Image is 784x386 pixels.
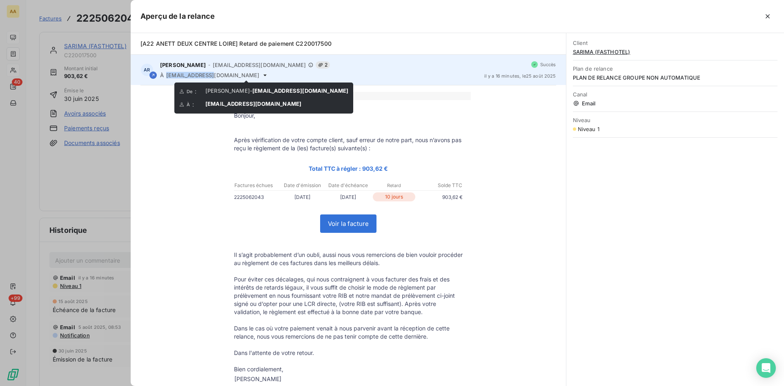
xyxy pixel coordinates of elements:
[208,62,210,67] span: -
[252,87,348,94] span: [EMAIL_ADDRESS][DOMAIN_NAME]
[140,40,332,47] span: [A22 ANETT DEUX CENTRE LOIRE] Retard de paiement C220017500
[140,63,154,76] div: AR
[205,87,348,94] span: -
[187,102,190,107] span: À
[205,87,250,94] span: [PERSON_NAME]
[573,100,777,107] span: Email
[166,72,259,78] span: [EMAIL_ADDRESS][DOMAIN_NAME]
[756,358,776,378] div: Open Intercom Messenger
[179,100,205,109] div: :
[234,324,463,341] p: Dans le cas où votre paiement venait à nous parvenir avant la réception de cette relance, nous vo...
[160,72,164,78] span: À
[234,112,463,120] p: Bonjour,
[280,193,325,201] p: [DATE]
[234,182,279,189] p: Factures échues
[213,62,306,68] span: [EMAIL_ADDRESS][DOMAIN_NAME]
[573,40,777,46] span: Client
[234,365,463,373] p: Bien cordialement,
[573,74,777,81] span: PLAN DE RELANCE GROUPE NON AUTOMATIQUE
[140,11,215,22] h5: Aperçu de la relance
[573,49,777,55] span: SARIMA (FASTHOTEL)
[205,100,301,107] span: [EMAIL_ADDRESS][DOMAIN_NAME]
[417,182,462,189] p: Solde TTC
[234,193,280,201] p: 2225062043
[326,182,371,189] p: Date d'échéance
[321,215,376,232] a: Voir la facture
[573,117,777,123] span: Niveau
[234,349,463,357] p: Dans l'attente de votre retour.
[234,164,463,173] p: Total TTC à régler : 903,62 €
[280,182,325,189] p: Date d'émission
[325,193,371,201] p: [DATE]
[179,87,205,96] div: :
[578,126,599,132] span: Niveau 1
[234,251,463,267] p: Il s’agit probablement d’un oubli, aussi nous vous remercions de bien vouloir procéder au règleme...
[573,65,777,72] span: Plan de relance
[573,91,777,98] span: Canal
[417,193,463,201] p: 903,62 €
[540,62,556,67] span: Succès
[187,89,192,94] span: De
[234,275,463,316] p: Pour éviter ces décalages, qui nous contraignent à vous facturer des frais et des intérêts de ret...
[234,375,281,383] div: [PERSON_NAME]
[372,182,416,189] p: Retard
[484,74,556,78] span: il y a 16 minutes , le 25 août 2025
[234,136,463,152] p: Après vérification de votre compte client, sauf erreur de notre part, nous n’avons pas reçu le rè...
[316,61,330,69] span: 2
[373,192,415,201] p: 10 jours
[160,62,206,68] span: [PERSON_NAME]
